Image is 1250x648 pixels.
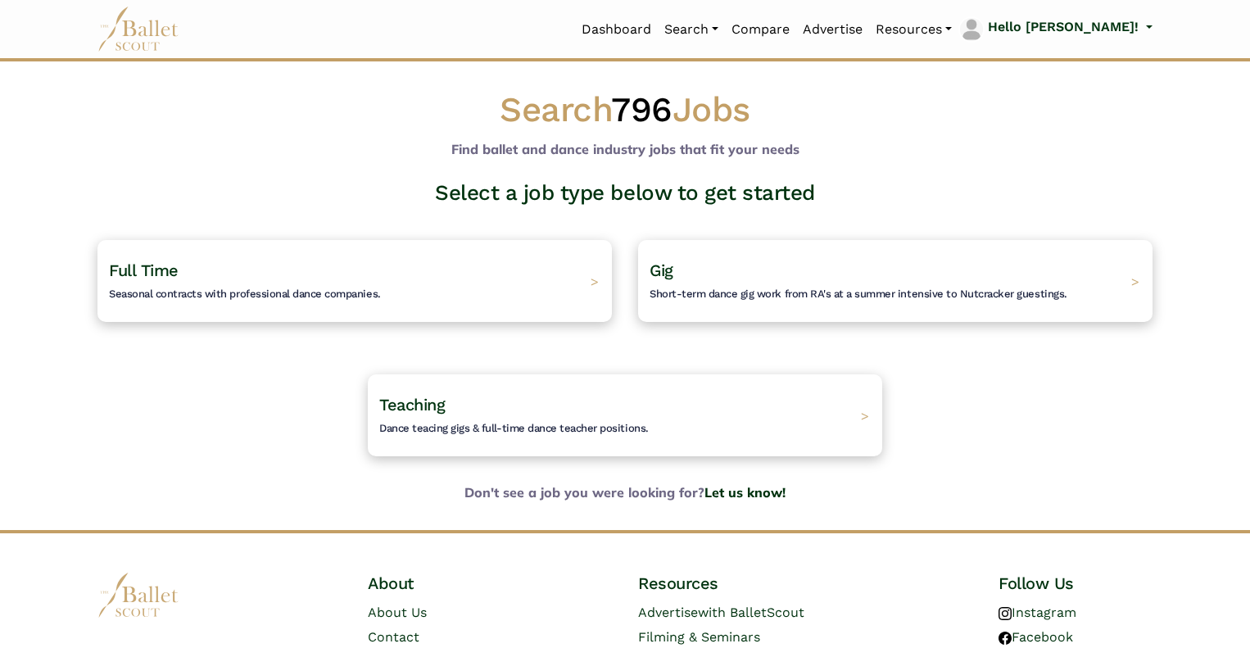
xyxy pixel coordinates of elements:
[638,629,760,645] a: Filming & Seminars
[368,605,427,620] a: About Us
[650,261,673,280] span: Gig
[999,629,1073,645] a: Facebook
[869,12,958,47] a: Resources
[611,89,673,129] span: 796
[999,605,1076,620] a: Instagram
[575,12,658,47] a: Dashboard
[638,573,882,594] h4: Resources
[638,605,804,620] a: Advertisewith BalletScout
[97,88,1153,133] h1: Search Jobs
[109,288,381,300] span: Seasonal contracts with professional dance companies.
[999,607,1012,620] img: instagram logo
[97,573,179,618] img: logo
[97,240,612,322] a: Full TimeSeasonal contracts with professional dance companies. >
[368,374,882,456] a: TeachingDance teacing gigs & full-time dance teacher positions. >
[84,483,1166,504] b: Don't see a job you were looking for?
[109,261,179,280] span: Full Time
[725,12,796,47] a: Compare
[1131,273,1139,289] span: >
[379,422,649,434] span: Dance teacing gigs & full-time dance teacher positions.
[704,484,786,501] a: Let us know!
[960,18,983,41] img: profile picture
[861,407,869,424] span: >
[999,632,1012,645] img: facebook logo
[958,16,1153,43] a: profile picture Hello [PERSON_NAME]!
[650,288,1067,300] span: Short-term dance gig work from RA's at a summer intensive to Nutcracker guestings.
[658,12,725,47] a: Search
[999,573,1153,594] h4: Follow Us
[84,179,1166,207] h3: Select a job type below to get started
[698,605,804,620] span: with BalletScout
[368,629,419,645] a: Contact
[451,141,799,157] b: Find ballet and dance industry jobs that fit your needs
[796,12,869,47] a: Advertise
[988,16,1139,38] p: Hello [PERSON_NAME]!
[638,240,1153,322] a: GigShort-term dance gig work from RA's at a summer intensive to Nutcracker guestings. >
[591,273,599,289] span: >
[368,573,522,594] h4: About
[379,395,445,415] span: Teaching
